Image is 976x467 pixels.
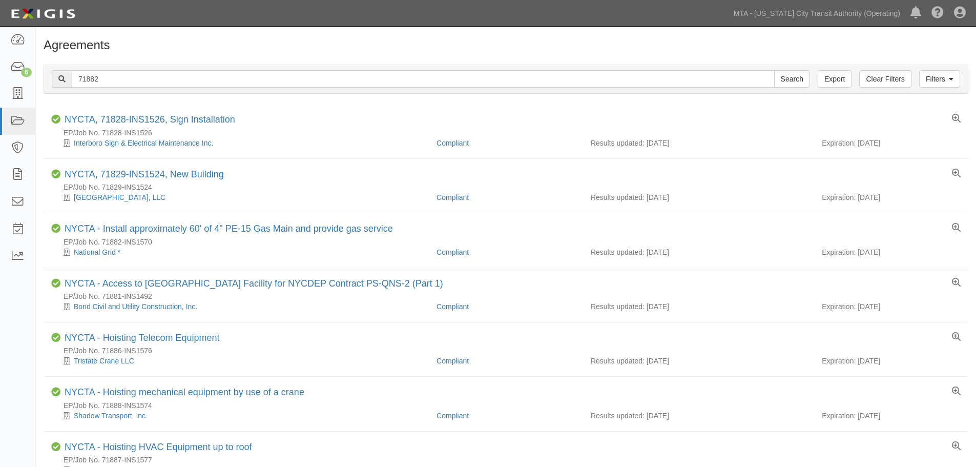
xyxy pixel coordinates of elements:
a: NYCTA - Hoisting mechanical equipment by use of a crane [65,387,304,397]
a: Tristate Crane LLC [74,357,134,365]
a: NYCTA - Access to [GEOGRAPHIC_DATA] Facility for NYCDEP Contract PS-QNS-2 (Part 1) [65,278,443,289]
div: NYCTA - Access to Jamaica Yard Facility for NYCDEP Contract PS-QNS-2 (Part 1) [65,278,443,290]
div: Expiration: [DATE] [822,192,961,202]
i: Compliant [51,279,60,288]
div: NYCTA - Hoisting HVAC Equipment up to roof [65,442,252,453]
a: View results summary [952,224,961,233]
a: Export [818,70,852,88]
div: EP/Job No. 71887-INS1577 [51,455,968,465]
a: NYCTA - Install approximately 60' of 4" PE-15 Gas Main and provide gas service [65,224,393,234]
div: Shadow Transport, Inc. [51,411,429,421]
i: Compliant [51,224,60,233]
a: Compliant [437,248,469,256]
i: Compliant [51,388,60,397]
div: Interboro Sign & Electrical Maintenance Inc. [51,138,429,148]
a: Compliant [437,357,469,365]
a: National Grid * [74,248,120,256]
a: Compliant [437,302,469,311]
div: National Grid * [51,247,429,257]
div: EP/Job No. 71882-INS1570 [51,237,968,247]
div: Expiration: [DATE] [822,247,961,257]
div: NYCTA, 71828-INS1526, Sign Installation [65,114,235,126]
a: View results summary [952,169,961,178]
div: EP/Job No. 71886-INS1576 [51,346,968,356]
a: MTA - [US_STATE] City Transit Authority (Operating) [729,3,905,24]
a: NYCTA - Hoisting Telecom Equipment [65,333,219,343]
div: Results updated: [DATE] [591,301,806,312]
i: Compliant [51,442,60,452]
div: EP/Job No. 71888-INS1574 [51,400,968,411]
div: Bond Civil and Utility Construction, Inc. [51,301,429,312]
a: Compliant [437,193,469,201]
div: Court Square 45th Ave, LLC [51,192,429,202]
div: NYCTA - Install approximately 60' of 4" PE-15 Gas Main and provide gas service [65,224,393,235]
a: View results summary [952,333,961,342]
div: Results updated: [DATE] [591,411,806,421]
div: Results updated: [DATE] [591,192,806,202]
a: NYCTA - Hoisting HVAC Equipment up to roof [65,442,252,452]
a: Clear Filters [859,70,911,88]
div: NYCTA, 71829-INS1524, New Building [65,169,224,180]
div: EP/Job No. 71881-INS1492 [51,291,968,301]
input: Search [72,70,775,88]
i: Help Center - Complianz [931,7,944,19]
a: Bond Civil and Utility Construction, Inc. [74,302,197,311]
a: View results summary [952,387,961,396]
i: Compliant [51,333,60,342]
img: logo-5460c22ac91f19d4615b14bd174203de0afe785f0fc80cf4dbbc73dc1793850b.png [8,5,78,23]
a: Filters [919,70,960,88]
div: EP/Job No. 71828-INS1526 [51,128,968,138]
a: Compliant [437,412,469,420]
div: Results updated: [DATE] [591,356,806,366]
a: Shadow Transport, Inc. [74,412,148,420]
div: Results updated: [DATE] [591,138,806,148]
div: Tristate Crane LLC [51,356,429,366]
div: Results updated: [DATE] [591,247,806,257]
a: View results summary [952,278,961,288]
div: NYCTA - Hoisting Telecom Equipment [65,333,219,344]
div: Expiration: [DATE] [822,411,961,421]
a: View results summary [952,442,961,451]
i: Compliant [51,115,60,124]
div: Expiration: [DATE] [822,301,961,312]
a: Compliant [437,139,469,147]
a: View results summary [952,114,961,124]
div: Expiration: [DATE] [822,138,961,148]
a: NYCTA, 71828-INS1526, Sign Installation [65,114,235,125]
a: NYCTA, 71829-INS1524, New Building [65,169,224,179]
i: Compliant [51,170,60,179]
input: Search [774,70,810,88]
a: [GEOGRAPHIC_DATA], LLC [74,193,165,201]
div: EP/Job No. 71829-INS1524 [51,182,968,192]
h1: Agreements [44,38,968,52]
div: 6 [21,68,32,77]
div: NYCTA - Hoisting mechanical equipment by use of a crane [65,387,304,398]
a: Interboro Sign & Electrical Maintenance Inc. [74,139,213,147]
div: Expiration: [DATE] [822,356,961,366]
